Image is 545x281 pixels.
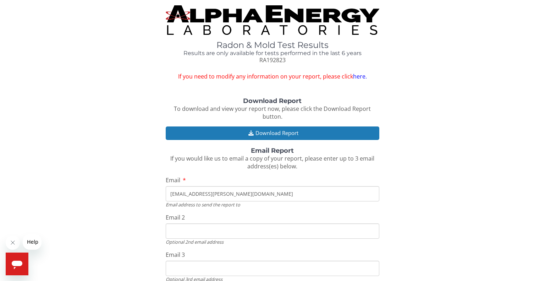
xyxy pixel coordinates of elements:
[259,56,286,64] span: RA192823
[170,155,374,171] span: If you would like us to email a copy of your report, please enter up to 3 email address(es) below.
[251,147,294,155] strong: Email Report
[243,97,302,105] strong: Download Report
[166,72,379,81] span: If you need to modify any information on your report, please click
[166,50,379,56] h4: Results are only available for tests performed in the last 6 years
[166,176,180,184] span: Email
[166,5,379,35] img: TightCrop.jpg
[6,253,28,275] iframe: Button to launch messaging window
[174,105,371,121] span: To download and view your report now, please click the Download Report button.
[166,40,379,50] h1: Radon & Mold Test Results
[166,239,379,245] div: Optional 2nd email address
[166,126,379,140] button: Download Report
[23,234,42,250] iframe: Message from company
[166,251,185,259] span: Email 3
[166,214,185,221] span: Email 2
[6,236,20,250] iframe: Close message
[166,201,379,208] div: Email address to send the report to
[353,72,367,80] a: here.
